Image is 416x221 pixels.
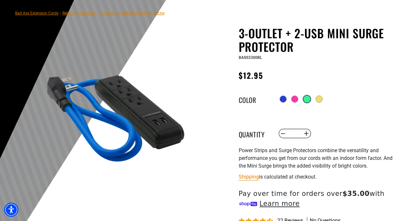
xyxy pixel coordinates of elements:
[60,11,61,15] span: ›
[100,11,165,15] span: 3-Outlet + 2-USB Mini Surge Protector
[15,11,59,15] a: Bad Ass Extension Cords
[239,55,262,60] span: BASS3300BL
[4,203,18,217] div: Accessibility Menu
[239,129,271,138] label: Quantity
[239,95,271,103] legend: Color
[62,11,97,15] a: Return to Collection
[239,172,396,181] div: is calculated at checkout.
[239,174,259,180] a: Shipping
[34,43,189,198] img: blue
[15,9,165,17] nav: breadcrumbs
[239,26,396,53] h1: 3-Outlet + 2-USB Mini Surge Protector
[239,147,396,170] p: Power Strips and Surge Protectors combine the versatility and performance you get from our cords ...
[98,11,99,15] span: ›
[239,69,263,81] span: $12.95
